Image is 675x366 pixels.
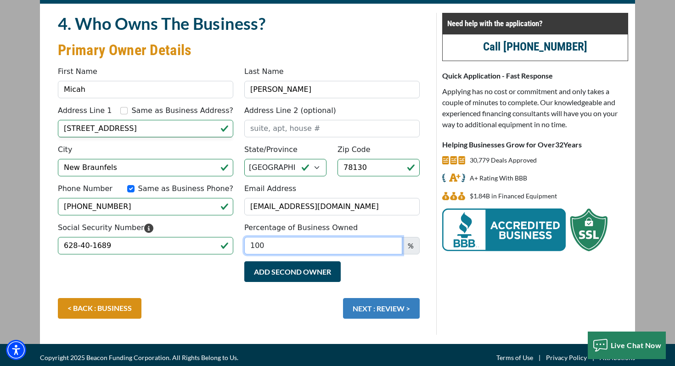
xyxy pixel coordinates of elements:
h3: Primary Owner Details [58,41,420,59]
label: First Name [58,66,97,77]
label: Address Line 1 [58,105,112,116]
label: Address Line 2 (optional) [244,105,336,116]
p: Quick Application - Fast Response [442,70,628,81]
input: suite, apt, house # [244,120,420,137]
p: Applying has no cost or commitment and only takes a couple of minutes to complete. Our knowledgea... [442,86,628,130]
label: Same as Business Address? [131,105,233,116]
p: 30,779 Deals Approved [470,155,537,166]
a: < BACK : BUSINESS [58,298,141,319]
span: 32 [555,140,563,149]
label: Same as Business Phone? [138,183,233,194]
p: Need help with the application? [447,18,623,29]
svg: Please enter your Social Security Number. We use this information to identify you and process you... [144,224,153,233]
span: | [533,352,546,363]
p: A+ Rating With BBB [470,173,527,184]
label: Social Security Number [58,222,153,233]
h2: 4. Who Owns The Business? [58,13,420,34]
label: Percentage of Business Owned [244,222,358,233]
img: BBB Acredited Business and SSL Protection [442,208,607,251]
span: Copyright 2025 Beacon Funding Corporation. All Rights Belong to Us. [40,352,238,363]
label: Last Name [244,66,284,77]
div: Accessibility Menu [6,340,26,360]
button: NEXT : REVIEW > [343,298,420,319]
a: Privacy Policy [546,352,587,363]
p: Helping Businesses Grow for Over Years [442,139,628,150]
label: City [58,144,72,155]
label: State/Province [244,144,298,155]
a: call (847) 897-2486 [483,40,587,53]
span: % [402,237,420,254]
span: | [587,352,600,363]
button: Live Chat Now [588,332,666,359]
label: Phone Number [58,183,112,194]
span: Live Chat Now [611,341,662,349]
label: Zip Code [337,144,371,155]
a: Terms of Use [496,352,533,363]
label: Email Address [244,183,296,194]
p: $1,843,611,914 in Financed Equipment [470,191,557,202]
button: Add Second Owner [244,261,341,282]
